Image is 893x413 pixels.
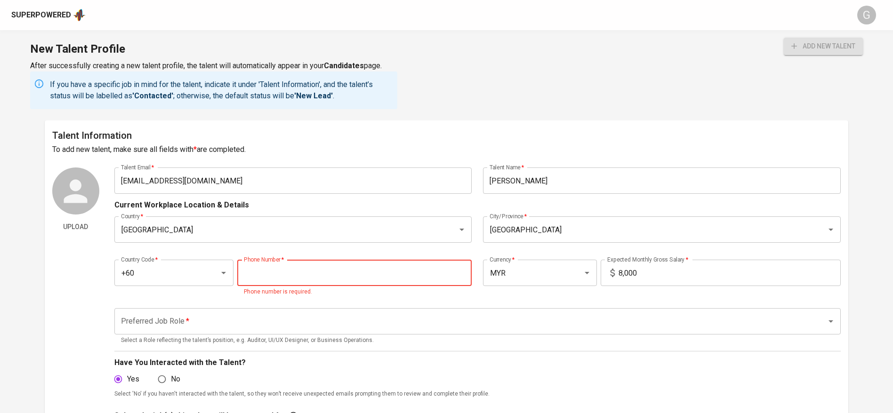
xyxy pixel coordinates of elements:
[824,223,837,236] button: Open
[114,357,841,368] p: Have You Interacted with the Talent?
[30,60,397,71] p: After successfully creating a new talent profile, the talent will automatically appear in your page.
[294,91,333,100] b: 'New Lead'
[784,38,863,55] div: Almost there! Once you've completed all the fields marked with * under 'Talent Information', you'...
[114,389,841,399] p: Select 'No' if you haven't interacted with the talent, so they won’t receive unexpected emails pr...
[52,218,99,236] button: Upload
[121,336,834,345] p: Select a Role reflecting the talent’s position, e.g. Auditor, UI/UX Designer, or Business Operati...
[114,199,249,211] p: Current Workplace Location & Details
[580,266,594,279] button: Open
[132,91,173,100] b: 'Contacted'
[52,128,841,143] h6: Talent Information
[455,223,468,236] button: Open
[73,8,86,22] img: app logo
[857,6,876,24] div: G
[791,40,855,52] span: add new talent
[127,373,139,385] span: Yes
[784,38,863,55] button: add new talent
[244,287,465,297] p: Phone number is required.
[30,38,397,60] h1: New Talent Profile
[50,79,394,102] p: If you have a specific job in mind for the talent, indicate it under 'Talent Information', and th...
[217,266,230,279] button: Open
[824,315,837,328] button: Open
[11,8,86,22] a: Superpoweredapp logo
[171,373,180,385] span: No
[324,61,364,70] b: Candidates
[11,10,71,21] div: Superpowered
[52,143,841,156] h6: To add new talent, make sure all fields with are completed.
[56,221,96,233] span: Upload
